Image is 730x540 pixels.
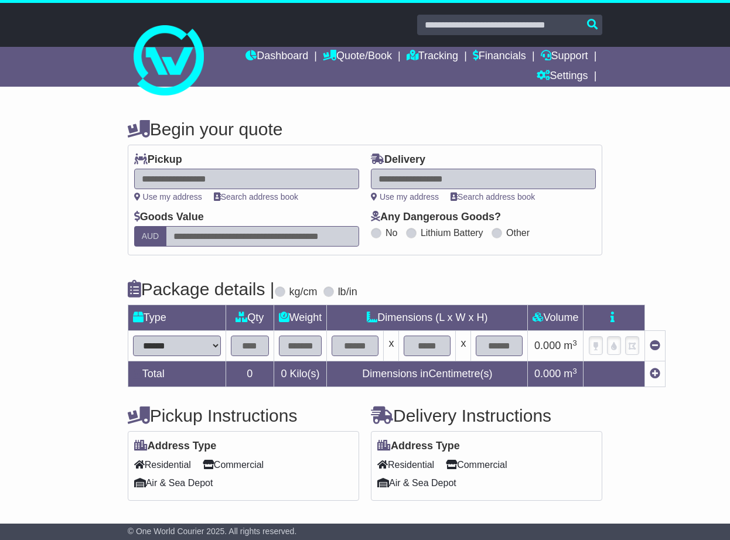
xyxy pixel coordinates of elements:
[534,368,561,380] span: 0.000
[446,456,507,474] span: Commercial
[377,456,434,474] span: Residential
[134,153,182,166] label: Pickup
[128,279,275,299] h4: Package details |
[407,47,458,67] a: Tracking
[564,368,577,380] span: m
[572,339,577,347] sup: 3
[134,192,202,201] a: Use my address
[384,331,399,361] td: x
[650,368,660,380] a: Add new item
[371,153,425,166] label: Delivery
[327,305,528,331] td: Dimensions (L x W x H)
[377,474,456,492] span: Air & Sea Depot
[473,47,526,67] a: Financials
[386,227,397,238] label: No
[564,340,577,351] span: m
[134,474,213,492] span: Air & Sea Depot
[371,406,602,425] h4: Delivery Instructions
[506,227,530,238] label: Other
[537,67,588,87] a: Settings
[226,361,274,387] td: 0
[338,286,357,299] label: lb/in
[650,340,660,351] a: Remove this item
[128,361,226,387] td: Total
[377,440,460,453] label: Address Type
[128,406,359,425] h4: Pickup Instructions
[203,456,264,474] span: Commercial
[528,305,584,331] td: Volume
[281,368,287,380] span: 0
[327,361,528,387] td: Dimensions in Centimetre(s)
[245,47,308,67] a: Dashboard
[274,361,327,387] td: Kilo(s)
[572,367,577,375] sup: 3
[128,305,226,331] td: Type
[134,226,167,247] label: AUD
[456,331,471,361] td: x
[323,47,392,67] a: Quote/Book
[371,192,439,201] a: Use my address
[134,211,204,224] label: Goods Value
[134,456,191,474] span: Residential
[128,527,297,536] span: © One World Courier 2025. All rights reserved.
[128,119,603,139] h4: Begin your quote
[274,305,327,331] td: Weight
[534,340,561,351] span: 0.000
[214,192,298,201] a: Search address book
[226,305,274,331] td: Qty
[541,47,588,67] a: Support
[451,192,535,201] a: Search address book
[371,211,501,224] label: Any Dangerous Goods?
[421,227,483,238] label: Lithium Battery
[289,286,318,299] label: kg/cm
[134,440,217,453] label: Address Type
